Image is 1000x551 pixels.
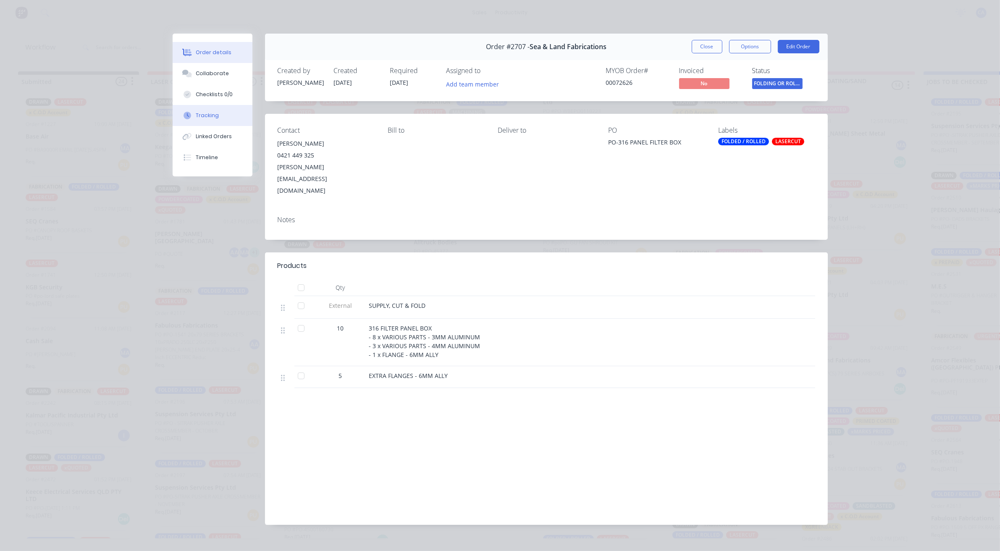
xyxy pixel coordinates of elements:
[772,138,804,145] div: LASERCUT
[196,91,233,98] div: Checklists 0/0
[278,126,374,134] div: Contact
[486,43,530,51] span: Order #2707 -
[679,78,730,89] span: No
[388,126,484,134] div: Bill to
[196,49,231,56] div: Order details
[173,126,252,147] button: Linked Orders
[606,67,669,75] div: MYOB Order #
[441,78,503,89] button: Add team member
[278,261,307,271] div: Products
[196,133,232,140] div: Linked Orders
[196,154,218,161] div: Timeline
[390,67,436,75] div: Required
[173,105,252,126] button: Tracking
[446,67,530,75] div: Assigned to
[752,78,803,89] span: FOLDING OR ROLL...
[608,126,705,134] div: PO
[729,40,771,53] button: Options
[278,150,374,161] div: 0421 449 325
[369,302,426,310] span: SUPPLY, CUT & FOLD
[369,324,480,359] span: 316 FILTER PANEL BOX - 8 x VARIOUS PARTS - 3MM ALUMINUM - 3 x VARIOUS PARTS - 4MM ALUMINUM - 1 x ...
[752,67,815,75] div: Status
[778,40,819,53] button: Edit Order
[679,67,742,75] div: Invoiced
[173,42,252,63] button: Order details
[446,78,504,89] button: Add team member
[692,40,722,53] button: Close
[530,43,606,51] span: Sea & Land Fabrications
[278,216,815,224] div: Notes
[334,67,380,75] div: Created
[718,138,769,145] div: FOLDED / ROLLED
[173,84,252,105] button: Checklists 0/0
[606,78,669,87] div: 00072626
[196,112,219,119] div: Tracking
[278,78,324,87] div: [PERSON_NAME]
[334,79,352,87] span: [DATE]
[278,67,324,75] div: Created by
[608,138,705,150] div: PO-316 PANEL FILTER BOX
[369,372,448,380] span: EXTRA FLANGES - 6MM ALLY
[337,324,344,333] span: 10
[278,138,374,150] div: [PERSON_NAME]
[319,301,362,310] span: External
[196,70,229,77] div: Collaborate
[173,147,252,168] button: Timeline
[498,126,594,134] div: Deliver to
[278,138,374,197] div: [PERSON_NAME]0421 449 325[PERSON_NAME][EMAIL_ADDRESS][DOMAIN_NAME]
[718,126,815,134] div: Labels
[339,371,342,380] span: 5
[278,161,374,197] div: [PERSON_NAME][EMAIL_ADDRESS][DOMAIN_NAME]
[752,78,803,91] button: FOLDING OR ROLL...
[173,63,252,84] button: Collaborate
[315,279,366,296] div: Qty
[390,79,409,87] span: [DATE]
